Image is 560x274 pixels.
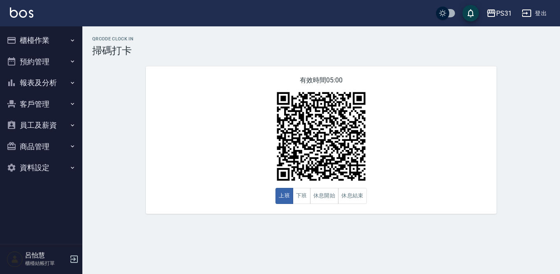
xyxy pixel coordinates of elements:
p: 櫃檯結帳打單 [25,260,67,267]
button: 預約管理 [3,51,79,73]
button: 櫃檯作業 [3,30,79,51]
h5: 呂怡慧 [25,251,67,260]
button: 登出 [518,6,550,21]
img: Logo [10,7,33,18]
button: PS31 [483,5,515,22]
button: 報表及分析 [3,72,79,94]
img: Person [7,251,23,267]
button: 員工及薪資 [3,115,79,136]
button: save [462,5,479,21]
div: PS31 [496,8,512,19]
h2: QRcode Clock In [92,36,550,42]
div: 有效時間 05:00 [146,66,497,214]
h3: 掃碼打卡 [92,45,550,56]
button: 商品管理 [3,136,79,157]
button: 休息開始 [310,188,339,204]
button: 休息結束 [338,188,367,204]
button: 資料設定 [3,157,79,178]
button: 上班 [275,188,293,204]
button: 下班 [293,188,310,204]
button: 客戶管理 [3,94,79,115]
